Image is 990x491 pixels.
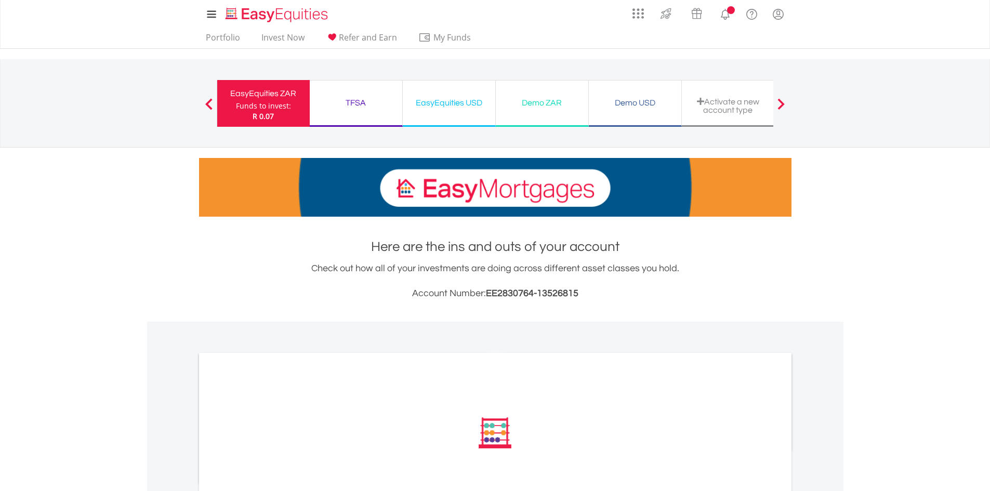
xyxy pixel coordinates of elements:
[199,286,791,301] h3: Account Number:
[681,3,712,22] a: Vouchers
[223,6,332,23] img: EasyEquities_Logo.png
[199,158,791,217] img: EasyMortage Promotion Banner
[688,97,768,114] div: Activate a new account type
[221,3,332,23] a: Home page
[632,8,644,19] img: grid-menu-icon.svg
[409,96,489,110] div: EasyEquities USD
[738,3,765,23] a: FAQ's and Support
[322,32,401,48] a: Refer and Earn
[199,237,791,256] h1: Here are the ins and outs of your account
[253,111,274,121] span: R 0.07
[595,96,675,110] div: Demo USD
[339,32,397,43] span: Refer and Earn
[626,3,651,19] a: AppsGrid
[202,32,244,48] a: Portfolio
[199,261,791,301] div: Check out how all of your investments are doing across different asset classes you hold.
[688,5,705,22] img: vouchers-v2.svg
[223,86,303,101] div: EasyEquities ZAR
[657,5,675,22] img: thrive-v2.svg
[316,96,396,110] div: TFSA
[418,31,486,44] span: My Funds
[236,101,291,111] div: Funds to invest:
[502,96,582,110] div: Demo ZAR
[712,3,738,23] a: Notifications
[486,288,578,298] span: EE2830764-13526815
[765,3,791,25] a: My Profile
[257,32,309,48] a: Invest Now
